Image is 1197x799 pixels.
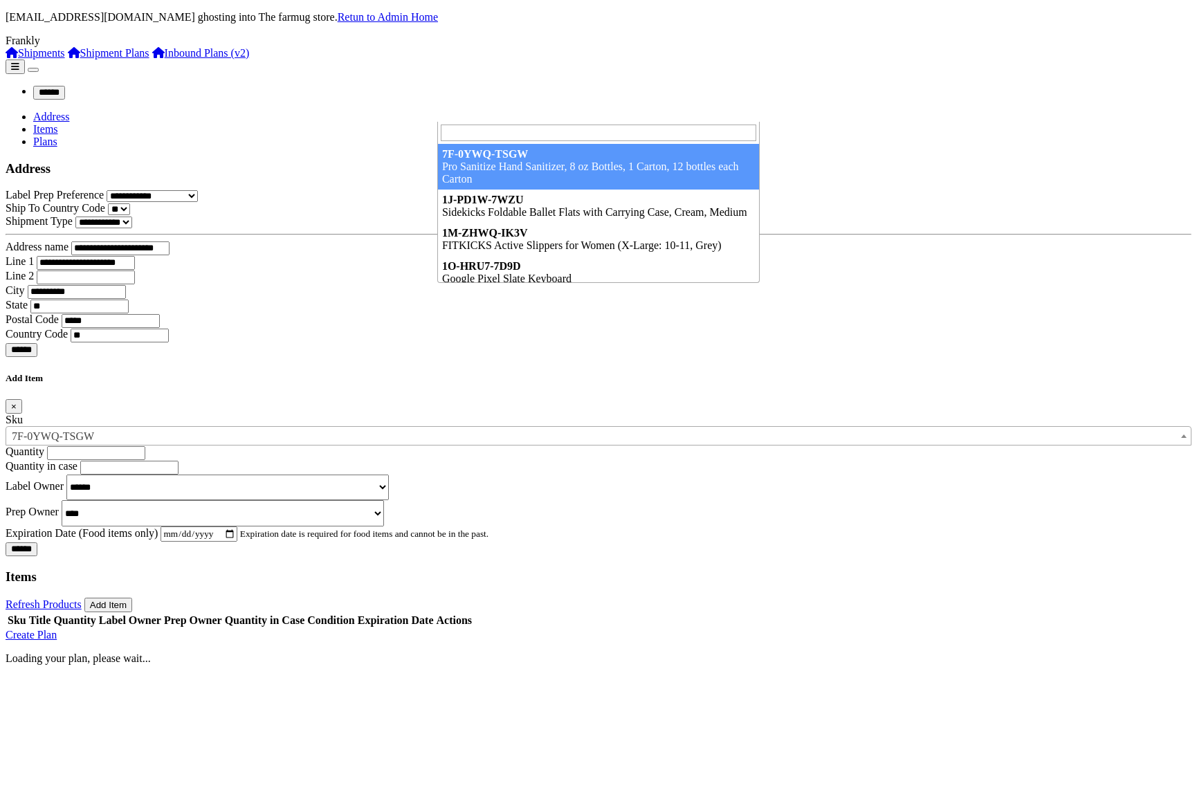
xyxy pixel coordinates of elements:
[6,598,82,610] a: Refresh Products
[442,194,524,205] strong: 1J-PD1W-7WZU
[338,11,438,23] a: Retun to Admin Home
[6,47,65,59] a: Shipments
[441,125,756,141] input: Search
[84,598,132,612] button: Add Item
[6,313,59,325] label: Postal Code
[7,614,27,627] th: Sku
[6,506,59,518] label: Prep Owner
[6,480,64,492] label: Label Owner
[438,256,759,289] li: Google Pixel Slate Keyboard
[11,401,17,412] span: ×
[6,527,158,539] label: Expiration Date (Food items only)
[6,202,105,214] label: Ship To Country Code
[6,414,23,425] label: Sku
[6,35,1191,47] div: Frankly
[6,399,22,414] button: Close
[28,614,52,627] th: Title
[442,239,755,252] div: FITKICKS Active Slippers for Women (X-Large: 10-11, Grey)
[357,614,435,627] th: Expiration Date
[6,270,34,282] label: Line 2
[442,160,755,185] div: Pro Sanitize Hand Sanitizer, 8 oz Bottles, 1 Carton, 12 bottles each Carton
[442,148,528,160] strong: 7F-0YWQ-TSGW
[438,144,759,190] li: Pro Sanitize Hand Sanitizer, 8 oz Bottles, 1 Carton, 12 bottles each Carton
[438,190,759,223] li: Sidekicks Foldable Ballet Flats with Carrying Case, Cream, Medium
[6,161,1191,176] h3: Address
[6,569,1191,585] h3: Items
[53,614,96,627] th: Quantity
[6,255,34,267] label: Line 1
[6,460,77,472] label: Quantity in case
[6,652,1191,665] p: Loading your plan, please wait...
[33,136,57,147] a: Plans
[6,426,1191,446] span: Pro Sanitize Hand Sanitizer, 8 oz Bottles, 1 Carton, 12 bottles each Carton
[6,215,73,227] label: Shipment Type
[240,529,488,539] small: Expiration date is required for food items and cannot be in the past.
[6,446,44,457] label: Quantity
[68,47,149,59] a: Shipment Plans
[33,111,69,122] a: Address
[6,629,57,641] a: Create Plan
[6,328,68,340] label: Country Code
[98,614,162,627] th: Label Owner
[442,273,755,285] div: Google Pixel Slate Keyboard
[438,223,759,256] li: FITKICKS Active Slippers for Women (X-Large: 10-11, Grey)
[307,614,355,627] th: Condition
[152,47,250,59] a: Inbound Plans (v2)
[28,68,39,72] button: Toggle navigation
[6,189,104,201] label: Label Prep Preference
[6,373,1191,384] h5: Add Item
[435,614,473,627] th: Actions
[33,123,58,135] a: Items
[6,241,68,252] label: Address name
[6,284,25,296] label: City
[442,206,755,219] div: Sidekicks Foldable Ballet Flats with Carrying Case, Cream, Medium
[442,260,521,272] strong: 1O-HRU7-7D9D
[224,614,306,627] th: Quantity in Case
[163,614,223,627] th: Prep Owner
[6,427,1191,446] span: Pro Sanitize Hand Sanitizer, 8 oz Bottles, 1 Carton, 12 bottles each Carton
[6,299,28,311] label: State
[442,227,528,239] strong: 1M-ZHWQ-IK3V
[6,11,1191,24] p: [EMAIL_ADDRESS][DOMAIN_NAME] ghosting into The farmug store.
